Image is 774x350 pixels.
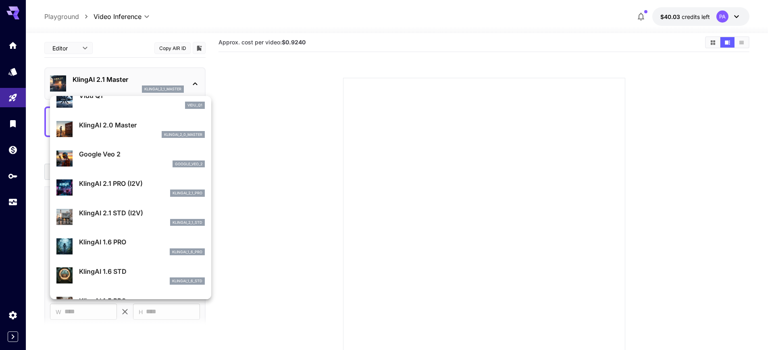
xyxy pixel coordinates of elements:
div: KlingAI 1.6 STDklingai_1_6_std [56,263,205,288]
div: KlingAI 1.6 PROklingai_1_6_pro [56,234,205,258]
p: KlingAI 2.0 Master [79,120,205,130]
p: KlingAI 1.5 PRO [79,296,205,306]
div: KlingAI 2.0 Masterklingai_2_0_master [56,117,205,142]
p: klingai_2_1_std [173,220,202,225]
p: klingai_1_6_pro [172,249,202,255]
p: KlingAI 2.1 PRO (I2V) [79,179,205,188]
p: google_veo_2 [175,161,202,167]
div: Google Veo 2google_veo_2 [56,146,205,171]
p: KlingAI 1.6 STD [79,267,205,276]
p: klingai_1_6_std [172,278,202,284]
p: Google Veo 2 [79,149,205,159]
p: klingai_2_0_master [164,132,202,137]
div: KlingAI 2.1 PRO (I2V)klingai_2_1_pro [56,175,205,200]
div: KlingAI 2.1 STD (I2V)klingai_2_1_std [56,205,205,229]
p: KlingAI 2.1 STD (I2V) [79,208,205,218]
p: KlingAI 1.6 PRO [79,237,205,247]
p: klingai_2_1_pro [173,190,202,196]
div: KlingAI 1.5 PRO [56,293,205,317]
div: Vidu Q1vidu_q1 [56,87,205,112]
p: vidu_q1 [187,102,202,108]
